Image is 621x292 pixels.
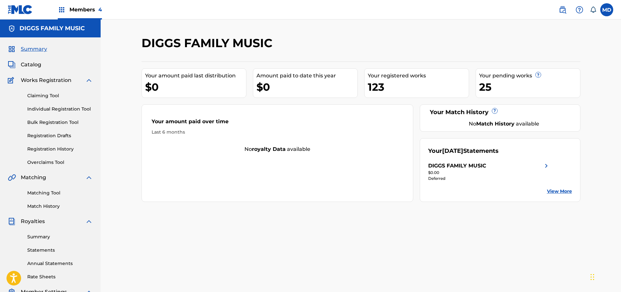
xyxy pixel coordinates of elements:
div: DIGGS FAMILY MUSIC [428,162,486,170]
img: Accounts [8,25,16,33]
div: Drag [590,267,594,287]
img: Summary [8,45,16,53]
a: DIGGS FAMILY MUSICright chevron icon$0.00Deferred [428,162,550,181]
strong: Match History [476,121,515,127]
a: Matching Tool [27,190,93,196]
div: Help [573,3,586,16]
span: Works Registration [21,76,71,84]
span: [DATE] [442,147,463,154]
iframe: Resource Center [603,192,621,244]
a: View More [547,188,572,195]
span: Matching [21,174,46,181]
span: Summary [21,45,47,53]
div: Amount paid to date this year [256,72,357,80]
img: Royalties [8,218,16,225]
a: Bulk Registration Tool [27,119,93,126]
div: User Menu [600,3,613,16]
img: right chevron icon [542,162,550,170]
span: Royalties [21,218,45,225]
div: Your registered works [368,72,469,80]
img: expand [85,76,93,84]
img: expand [85,218,93,225]
a: Overclaims Tool [27,159,93,166]
img: search [559,6,566,14]
a: Registration History [27,146,93,153]
div: Your Statements [428,147,499,155]
img: Works Registration [8,76,16,84]
strong: royalty data [252,146,286,152]
span: 4 [98,7,102,13]
a: SummarySummary [8,45,47,53]
a: Match History [27,203,93,210]
div: Notifications [590,7,596,13]
div: Your amount paid last distribution [145,72,246,80]
div: $0 [256,80,357,94]
div: Your amount paid over time [152,118,404,129]
img: expand [85,174,93,181]
div: Your pending works [479,72,580,80]
img: Top Rightsholders [58,6,66,14]
img: Matching [8,174,16,181]
div: 25 [479,80,580,94]
iframe: Chat Widget [589,261,621,292]
div: Last 6 months [152,129,404,136]
div: 123 [368,80,469,94]
div: Your Match History [428,108,572,117]
a: Summary [27,233,93,240]
a: Statements [27,247,93,254]
a: CatalogCatalog [8,61,41,69]
img: MLC Logo [8,5,33,14]
a: Public Search [556,3,569,16]
h2: DIGGS FAMILY MUSIC [142,36,276,50]
span: Members [69,6,102,13]
a: Rate Sheets [27,273,93,280]
a: Individual Registration Tool [27,106,93,113]
div: Deferred [428,176,550,181]
a: Claiming Tool [27,92,93,99]
div: No available [142,145,413,153]
a: Annual Statements [27,260,93,267]
img: Catalog [8,61,16,69]
h5: DIGGS FAMILY MUSIC [19,25,85,32]
div: $0.00 [428,170,550,176]
span: ? [536,72,541,77]
div: $0 [145,80,246,94]
a: Registration Drafts [27,132,93,139]
img: help [576,6,583,14]
span: Catalog [21,61,41,69]
span: ? [492,108,497,113]
div: No available [436,120,572,128]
